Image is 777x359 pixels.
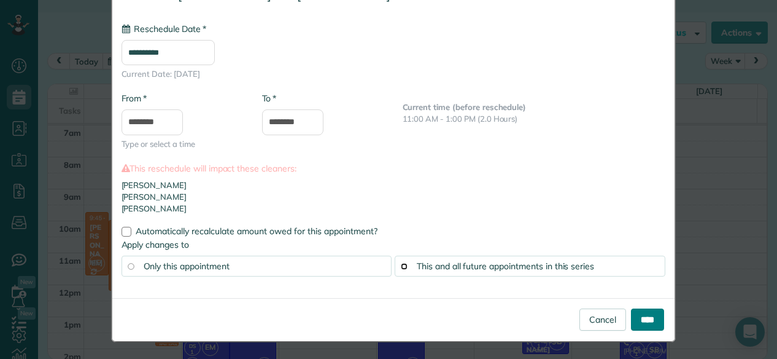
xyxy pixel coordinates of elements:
[122,23,206,35] label: Reschedule Date
[122,203,665,215] li: [PERSON_NAME]
[122,179,665,191] li: [PERSON_NAME]
[122,191,665,203] li: [PERSON_NAME]
[122,162,665,175] label: This reschedule will impact these cleaners:
[579,309,626,331] a: Cancel
[122,239,665,251] label: Apply changes to
[122,68,665,80] span: Current Date: [DATE]
[262,92,276,105] label: To
[144,261,230,272] span: Only this appointment
[417,261,594,272] span: This and all future appointments in this series
[401,263,407,269] input: This and all future appointments in this series
[122,138,244,150] span: Type or select a time
[128,263,134,269] input: Only this appointment
[136,226,377,237] span: Automatically recalculate amount owed for this appointment?
[403,113,665,125] p: 11:00 AM - 1:00 PM (2.0 Hours)
[122,92,147,105] label: From
[403,102,527,112] b: Current time (before reschedule)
